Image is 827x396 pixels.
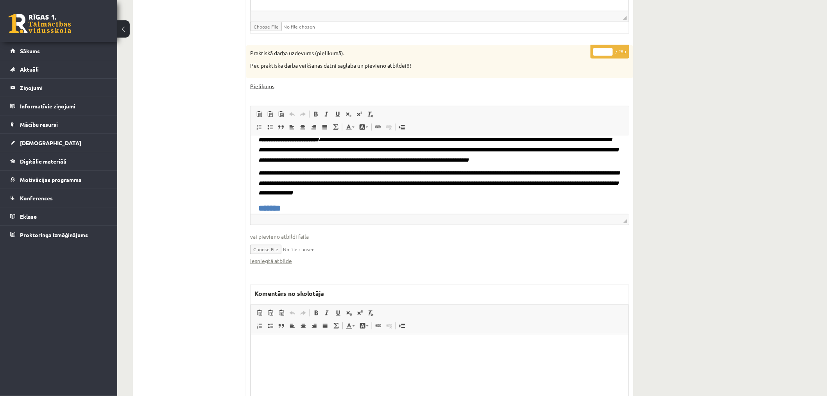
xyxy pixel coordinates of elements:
[383,122,394,132] a: Atsaistīt
[354,109,365,119] a: Augšraksts
[286,122,297,132] a: Izlīdzināt pa kreisi
[310,109,321,119] a: Treknraksts (vadīšanas taustiņš+B)
[308,122,319,132] a: Izlīdzināt pa labi
[276,122,286,132] a: Bloka citāts
[251,136,629,214] iframe: Bagātinātā teksta redaktors, wiswyg-editor-user-answer-47433904592000
[254,109,265,119] a: Ielīmēt (vadīšanas taustiņš+V)
[9,14,71,33] a: Rīgas 1. Tālmācības vidusskola
[343,109,354,119] a: Apakšraksts
[20,79,107,97] legend: Ziņojumi
[298,321,309,331] a: Centrēti
[265,122,276,132] a: Ievietot/noņemt sarakstu ar aizzīmēm
[623,219,627,223] span: Mērogot
[20,194,53,202] span: Konferences
[10,189,107,207] a: Konferences
[357,321,371,331] a: Fona krāsa
[10,152,107,170] a: Digitālie materiāli
[20,231,88,238] span: Proktoringa izmēģinājums
[265,321,276,331] a: Ievietot/noņemt sarakstu ar aizzīmēm
[10,226,107,244] a: Proktoringa izmēģinājums
[331,321,342,331] a: Math
[330,122,341,132] a: Math
[298,308,309,318] a: Atkārtot (vadīšanas taustiņš+Y)
[20,121,58,128] span: Mācību resursi
[20,139,81,146] span: [DEMOGRAPHIC_DATA]
[354,308,365,318] a: Augšraksts
[20,47,40,54] span: Sākums
[344,308,354,318] a: Apakšraksts
[10,60,107,78] a: Aktuāli
[250,257,292,265] a: Iesniegtā atbilde
[10,79,107,97] a: Ziņojumi
[344,321,357,331] a: Teksta krāsa
[20,97,107,115] legend: Informatīvie ziņojumi
[250,49,590,57] p: Praktiskā darba uzdevums (pielikumā).
[251,285,328,302] label: Komentārs no skolotāja
[384,321,395,331] a: Atsaistīt
[20,176,82,183] span: Motivācijas programma
[10,171,107,189] a: Motivācijas programma
[311,308,322,318] a: Treknraksts (vadīšanas taustiņš+B)
[320,321,331,331] a: Izlīdzināt malas
[10,97,107,115] a: Informatīvie ziņojumi
[286,109,297,119] a: Atcelt (vadīšanas taustiņš+Z)
[333,308,344,318] a: Pasvītrojums (vadīšanas taustiņš+U)
[20,158,66,165] span: Digitālie materiāli
[8,8,370,16] body: Bagātinātā teksta redaktors, wiswyg-editor-47433909644520-1760169648-8
[276,321,287,331] a: Bloka citāts
[365,109,376,119] a: Noņemt stilus
[309,321,320,331] a: Izlīdzināt pa labi
[276,308,287,318] a: Ievietot no Worda
[265,109,276,119] a: Ievietot kā vienkāršu tekstu (vadīšanas taustiņš+pārslēgšanas taustiņš+V)
[10,115,107,133] a: Mācību resursi
[265,308,276,318] a: Ievietot kā vienkāršu tekstu (vadīšanas taustiņš+pārslēgšanas taustiņš+V)
[20,66,39,73] span: Aktuāli
[287,308,298,318] a: Atcelt (vadīšanas taustiņš+Z)
[254,321,265,331] a: Ievietot/noņemt numurētu sarakstu
[332,109,343,119] a: Pasvītrojums (vadīšanas taustiņš+U)
[250,62,590,70] p: Pēc praktiskā darba veikšanas datni saglabā un pievieno atbildei!!!
[297,109,308,119] a: Atkārtot (vadīšanas taustiņš+Y)
[396,122,407,132] a: Ievietot lapas pārtraukumu drukai
[373,321,384,331] a: Saite (vadīšanas taustiņš+K)
[322,308,333,318] a: Slīpraksts (vadīšanas taustiņš+I)
[250,82,274,90] a: Pielikums
[623,16,627,20] span: Mērogot
[10,134,107,152] a: [DEMOGRAPHIC_DATA]
[357,122,371,132] a: Fona krāsa
[297,122,308,132] a: Centrēti
[10,42,107,60] a: Sākums
[365,308,376,318] a: Noņemt stilus
[254,122,265,132] a: Ievietot/noņemt numurētu sarakstu
[20,213,37,220] span: Eklase
[250,233,629,241] span: vai pievieno atbildi failā
[254,308,265,318] a: Ielīmēt (vadīšanas taustiņš+V)
[319,122,330,132] a: Izlīdzināt malas
[397,321,408,331] a: Ievietot lapas pārtraukumu drukai
[343,122,357,132] a: Teksta krāsa
[372,122,383,132] a: Saite (vadīšanas taustiņš+K)
[276,109,286,119] a: Ievietot no Worda
[10,207,107,225] a: Eklase
[287,321,298,331] a: Izlīdzināt pa kreisi
[591,45,629,59] p: / 28p
[321,109,332,119] a: Slīpraksts (vadīšanas taustiņš+I)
